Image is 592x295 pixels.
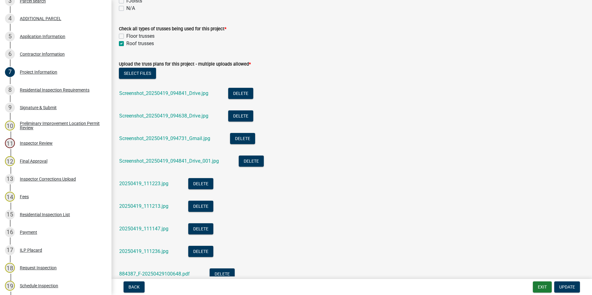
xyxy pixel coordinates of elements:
div: 18 [5,263,15,273]
wm-modal-confirm: Delete Document [188,249,213,255]
div: Contractor Information [20,52,65,56]
label: Roof trusses [126,40,154,47]
button: Delete [228,110,253,122]
a: Screenshot_20250419_094841_Drive_001.jpg [119,158,219,164]
button: Delete [210,268,235,280]
button: Back [124,281,145,293]
div: Payment [20,230,37,234]
button: Delete [188,201,213,212]
wm-modal-confirm: Delete Document [210,271,235,277]
div: 16 [5,227,15,237]
span: Back [128,284,140,289]
button: Update [554,281,580,293]
wm-modal-confirm: Delete Document [188,204,213,210]
div: Residential Inspection Requirements [20,88,89,92]
wm-modal-confirm: Delete Document [228,113,253,119]
div: Request Inspection [20,266,57,270]
button: Exit [533,281,552,293]
div: 13 [5,174,15,184]
div: Schedule Inspection [20,284,58,288]
button: Delete [188,246,213,257]
div: 10 [5,121,15,130]
button: Select files [119,68,156,79]
label: Check all types of trusses being used for this project [119,27,226,31]
div: 8 [5,85,15,95]
div: Inspector Corrections Upload [20,177,76,181]
div: 17 [5,245,15,255]
button: Delete [239,156,264,167]
div: ILP Placard [20,248,42,252]
button: Delete [188,178,213,189]
span: Update [559,284,575,289]
a: 20250419_111236.jpg [119,248,168,254]
a: 20250419_111213.jpg [119,203,168,209]
div: 6 [5,49,15,59]
a: Screenshot_20250419_094841_Drive.jpg [119,90,208,96]
a: Screenshot_20250419_094731_Gmail.jpg [119,135,210,141]
div: 14 [5,192,15,202]
wm-modal-confirm: Delete Document [228,91,253,97]
div: Preliminary Improvement Location Permit Review [20,121,102,130]
div: 11 [5,138,15,148]
div: Fees [20,195,29,199]
div: 19 [5,281,15,291]
div: ADDITIONAL PARCEL [20,16,61,21]
a: 20250419_111223.jpg [119,181,168,186]
wm-modal-confirm: Delete Document [239,159,264,165]
wm-modal-confirm: Delete Document [188,181,213,187]
wm-modal-confirm: Delete Document [230,136,255,142]
div: Final Approval [20,159,47,163]
label: Upload the truss plans for this project - multiple uploads allowed [119,62,251,66]
div: Inspector Review [20,141,53,145]
div: 9 [5,103,15,113]
a: 884387_F-20250429100648.pdf [119,271,190,277]
button: Delete [230,133,255,144]
wm-modal-confirm: Delete Document [188,226,213,232]
div: 5 [5,32,15,41]
label: Floor trusses [126,32,155,40]
div: 4 [5,14,15,24]
button: Delete [188,223,213,234]
div: Project Information [20,70,57,74]
div: Residential Inspection List [20,212,70,217]
label: N/A [126,5,135,12]
div: Application Information [20,34,65,39]
a: 20250419_111147.jpg [119,226,168,232]
div: 12 [5,156,15,166]
button: Delete [228,88,253,99]
div: Signature & Submit [20,105,57,110]
div: 15 [5,210,15,220]
div: 7 [5,67,15,77]
a: Screenshot_20250419_094638_Drive.jpg [119,113,208,119]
